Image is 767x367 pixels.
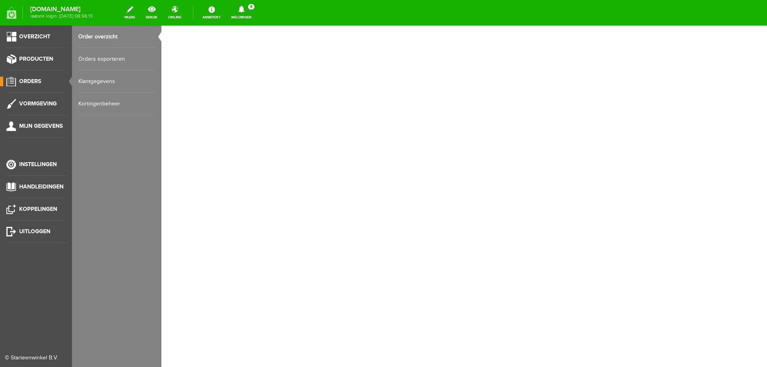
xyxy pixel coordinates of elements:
strong: [DOMAIN_NAME] [30,7,93,12]
span: laatste login: [DATE] 08:56:13 [30,14,93,18]
a: Orders exporteren [78,48,155,70]
span: Koppelingen [19,206,57,212]
a: wijzig [119,4,140,22]
a: Kortingenbeheer [78,93,155,115]
span: Uitloggen [19,228,50,235]
a: Klantgegevens [78,70,155,93]
span: Orders [19,78,41,85]
a: Assistent [198,4,225,22]
span: Producten [19,56,53,62]
span: Instellingen [19,161,57,168]
span: Mijn gegevens [19,123,63,129]
span: Handleidingen [19,183,64,190]
span: Overzicht [19,33,50,40]
div: © Starteenwinkel B.V. [5,354,61,362]
a: Order overzicht [78,26,155,48]
a: online [163,4,186,22]
a: bekijk [141,4,162,22]
span: Vormgeving [19,100,57,107]
span: 4 [248,4,254,10]
a: Meldingen4 [227,4,256,22]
